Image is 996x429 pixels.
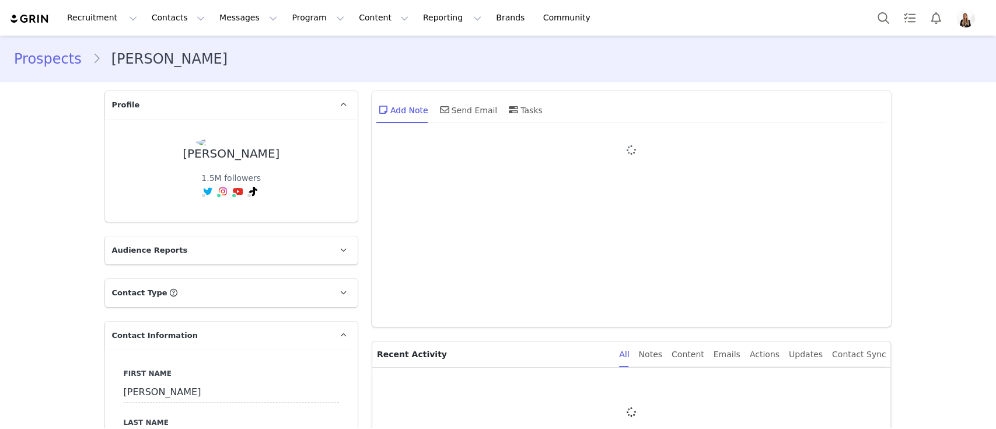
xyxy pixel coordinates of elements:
[60,5,144,31] button: Recruitment
[789,341,823,368] div: Updates
[871,5,896,31] button: Search
[285,5,351,31] button: Program
[638,341,662,368] div: Notes
[212,5,284,31] button: Messages
[923,5,949,31] button: Notifications
[376,96,428,124] div: Add Note
[9,13,50,25] img: grin logo
[438,96,498,124] div: Send Email
[416,5,488,31] button: Reporting
[536,5,603,31] a: Community
[201,172,261,184] div: 1.5M followers
[619,341,629,368] div: All
[218,187,228,196] img: instagram.svg
[112,330,198,341] span: Contact Information
[956,9,975,27] img: c3b8f700-b784-4e7c-bb9b-abdfdf36c8a3.jpg
[112,245,188,256] span: Audience Reports
[672,341,704,368] div: Content
[377,341,610,367] p: Recent Activity
[832,341,886,368] div: Contact Sync
[183,147,279,161] div: [PERSON_NAME]
[949,9,987,27] button: Profile
[506,96,543,124] div: Tasks
[14,48,92,69] a: Prospects
[897,5,922,31] a: Tasks
[145,5,212,31] button: Contacts
[196,138,266,147] img: 55765380--s.jpg
[112,287,167,299] span: Contact Type
[750,341,780,368] div: Actions
[489,5,535,31] a: Brands
[352,5,415,31] button: Content
[112,99,140,111] span: Profile
[714,341,740,368] div: Emails
[124,368,339,379] label: First Name
[124,417,339,428] label: Last Name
